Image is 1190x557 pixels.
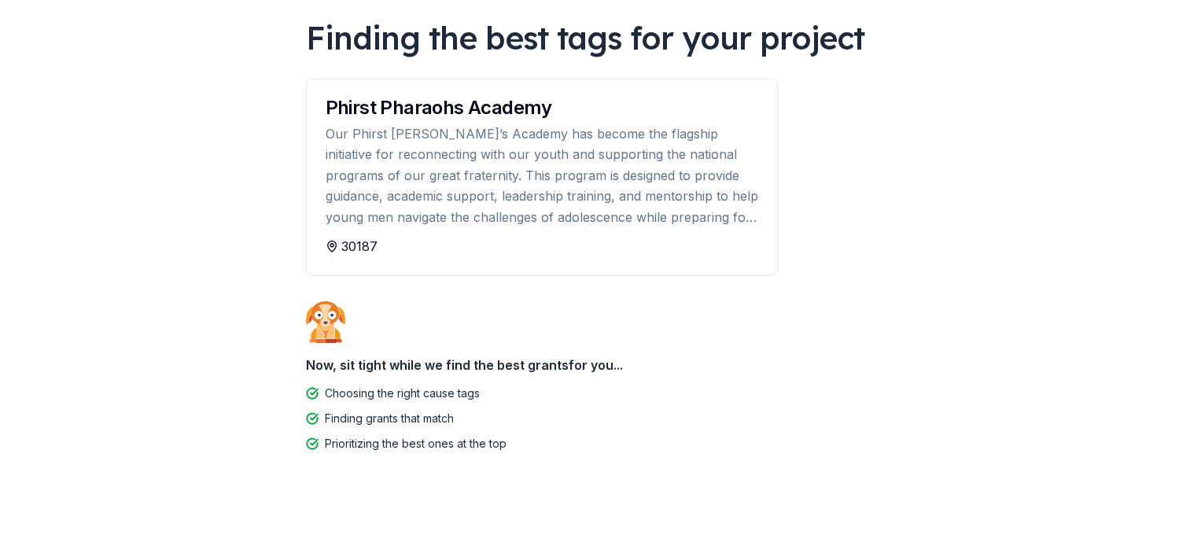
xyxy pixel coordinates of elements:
div: Our Phirst [PERSON_NAME]’s Academy has become the flagship initiative for reconnecting with our y... [326,124,758,227]
div: 30187 [326,237,758,256]
img: Dog waiting patiently [306,301,345,343]
div: Prioritizing the best ones at the top [325,434,507,453]
div: Choosing the right cause tags [325,384,480,403]
div: Finding the best tags for your project [306,16,885,60]
div: Finding grants that match [325,409,454,428]
div: Now, sit tight while we find the best grants for you... [306,349,885,381]
div: Phirst Pharaohs Academy [326,98,758,117]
